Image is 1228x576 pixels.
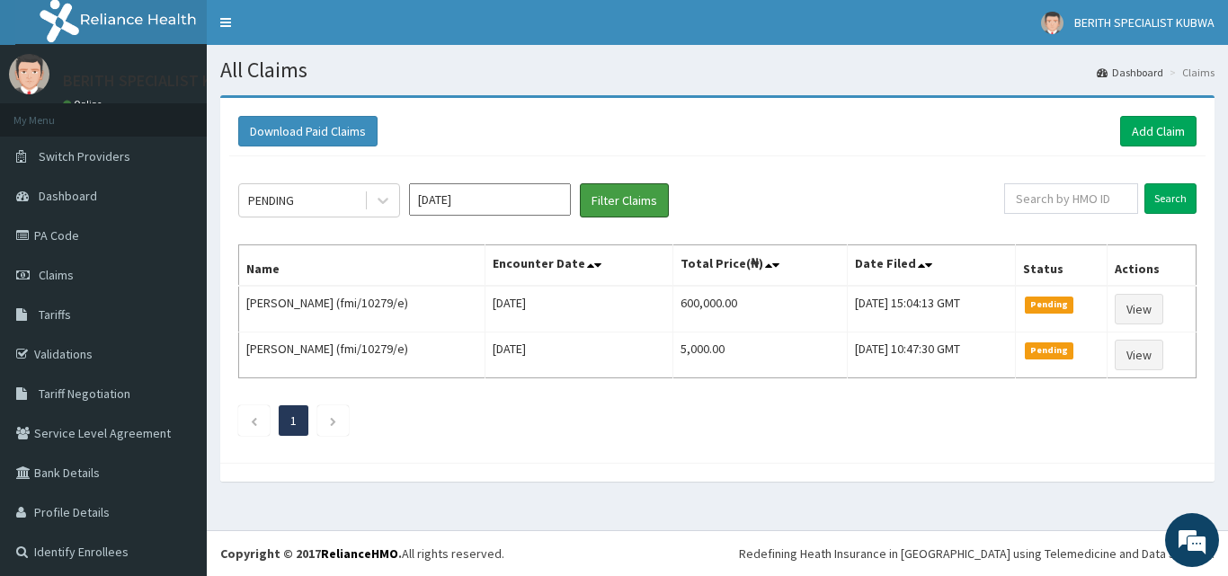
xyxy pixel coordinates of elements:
th: Status [1015,245,1108,287]
span: BERITH SPECIALIST KUBWA [1074,14,1215,31]
th: Encounter Date [485,245,673,287]
span: Pending [1025,342,1074,359]
span: We're online! [104,173,248,355]
a: View [1115,294,1163,324]
a: Next page [329,412,337,429]
div: Minimize live chat window [295,9,338,52]
button: Filter Claims [580,183,669,217]
input: Search by HMO ID [1004,183,1138,214]
a: Online [63,98,106,111]
div: Chat with us now [93,101,302,124]
a: Dashboard [1097,65,1163,80]
td: [DATE] [485,332,673,378]
th: Date Filed [847,245,1015,287]
textarea: Type your message and hit 'Enter' [9,385,343,448]
input: Search [1144,183,1197,214]
td: [DATE] 15:04:13 GMT [847,286,1015,332]
td: 5,000.00 [673,332,848,378]
img: User Image [9,54,49,94]
td: [DATE] [485,286,673,332]
a: Add Claim [1120,116,1197,146]
th: Total Price(₦) [673,245,848,287]
span: Tariffs [39,306,71,323]
img: User Image [1041,12,1063,34]
td: 600,000.00 [673,286,848,332]
td: [PERSON_NAME] (fmi/10279/e) [239,286,485,332]
div: Redefining Heath Insurance in [GEOGRAPHIC_DATA] using Telemedicine and Data Science! [739,545,1215,563]
input: Select Month and Year [409,183,571,216]
div: PENDING [248,191,294,209]
h1: All Claims [220,58,1215,82]
footer: All rights reserved. [207,530,1228,576]
p: BERITH SPECIALIST KUBWA [63,73,253,89]
span: Pending [1025,297,1074,313]
td: [DATE] 10:47:30 GMT [847,332,1015,378]
button: Download Paid Claims [238,116,378,146]
strong: Copyright © 2017 . [220,545,402,562]
span: Switch Providers [39,148,130,164]
span: Dashboard [39,188,97,204]
span: Tariff Negotiation [39,385,130,402]
a: RelianceHMO [321,545,398,562]
img: d_794563401_company_1708531726252_794563401 [33,90,73,135]
a: View [1115,340,1163,370]
a: Previous page [250,412,258,429]
a: Page 1 is your current page [290,412,297,429]
span: Claims [39,267,74,283]
td: [PERSON_NAME] (fmi/10279/e) [239,332,485,378]
th: Name [239,245,485,287]
li: Claims [1165,65,1215,80]
th: Actions [1108,245,1197,287]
